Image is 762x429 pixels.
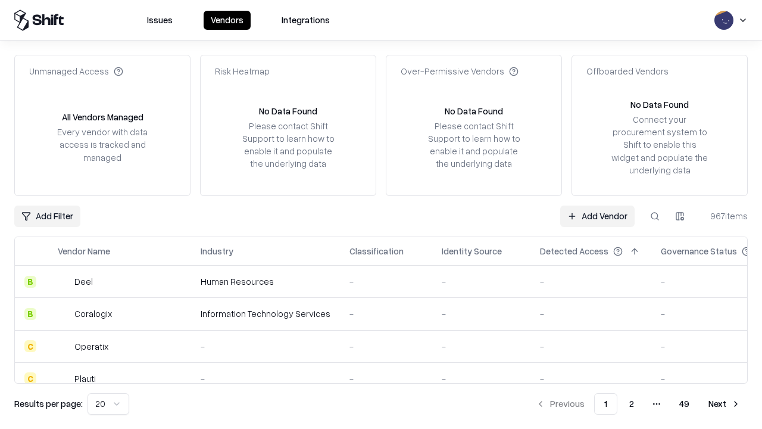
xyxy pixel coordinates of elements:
[445,105,503,117] div: No Data Found
[201,372,330,385] div: -
[239,120,338,170] div: Please contact Shift Support to learn how to enable it and populate the underlying data
[349,245,404,257] div: Classification
[560,206,635,227] a: Add Vendor
[540,275,642,288] div: -
[540,372,642,385] div: -
[201,340,330,353] div: -
[58,276,70,288] img: Deel
[610,113,709,176] div: Connect your procurement system to Shift to enable this widget and populate the underlying data
[24,340,36,352] div: C
[24,276,36,288] div: B
[74,340,108,353] div: Operatix
[74,372,96,385] div: Plauti
[24,372,36,384] div: C
[661,245,737,257] div: Governance Status
[274,11,337,30] button: Integrations
[586,65,669,77] div: Offboarded Vendors
[620,393,644,415] button: 2
[29,65,123,77] div: Unmanaged Access
[630,98,689,111] div: No Data Found
[349,340,423,353] div: -
[140,11,180,30] button: Issues
[74,307,112,320] div: Coralogix
[442,275,521,288] div: -
[349,372,423,385] div: -
[540,245,608,257] div: Detected Access
[201,245,233,257] div: Industry
[670,393,699,415] button: 49
[215,65,270,77] div: Risk Heatmap
[58,372,70,384] img: Plauti
[349,275,423,288] div: -
[201,275,330,288] div: Human Resources
[401,65,519,77] div: Over-Permissive Vendors
[442,307,521,320] div: -
[74,275,93,288] div: Deel
[24,308,36,320] div: B
[201,307,330,320] div: Information Technology Services
[424,120,523,170] div: Please contact Shift Support to learn how to enable it and populate the underlying data
[53,126,152,163] div: Every vendor with data access is tracked and managed
[259,105,317,117] div: No Data Found
[204,11,251,30] button: Vendors
[58,308,70,320] img: Coralogix
[14,206,80,227] button: Add Filter
[540,307,642,320] div: -
[14,397,83,410] p: Results per page:
[700,210,748,222] div: 967 items
[442,245,502,257] div: Identity Source
[594,393,617,415] button: 1
[58,245,110,257] div: Vendor Name
[349,307,423,320] div: -
[529,393,748,415] nav: pagination
[442,372,521,385] div: -
[442,340,521,353] div: -
[58,340,70,352] img: Operatix
[540,340,642,353] div: -
[701,393,748,415] button: Next
[62,111,143,123] div: All Vendors Managed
